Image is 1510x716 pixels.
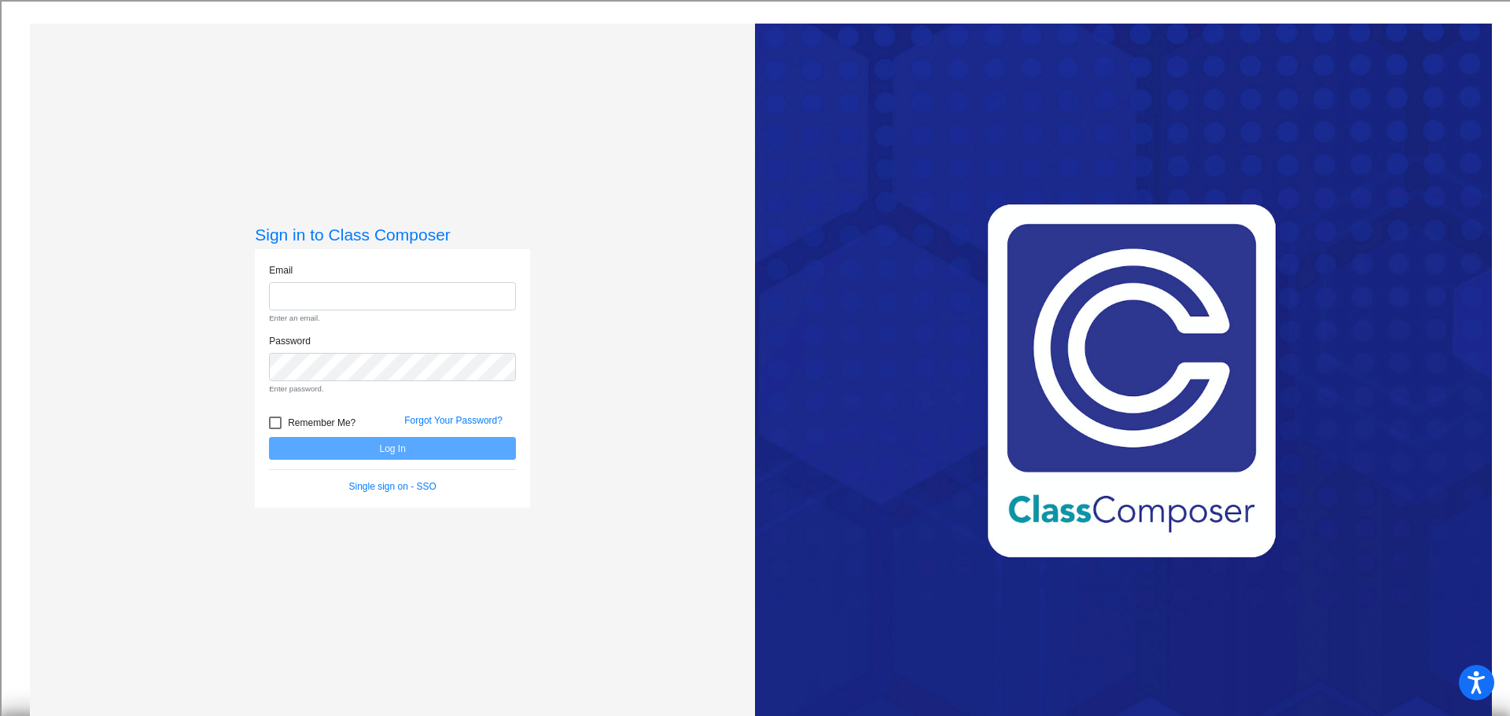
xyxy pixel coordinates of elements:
h3: Sign in to Class Composer [255,225,530,244]
label: Email [269,263,293,277]
small: Enter an email. [269,313,516,324]
small: Enter password. [269,384,516,395]
a: Forgot Your Password? [404,415,503,426]
span: Remember Me? [288,413,355,432]
a: Single sign on - SSO [349,481,436,492]
button: Log In [269,437,516,460]
label: Password [269,334,311,348]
